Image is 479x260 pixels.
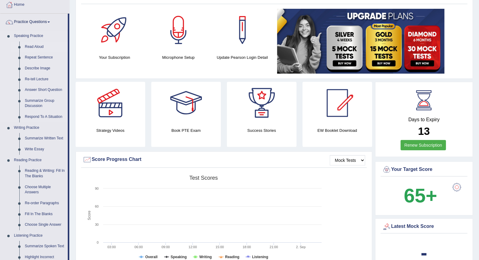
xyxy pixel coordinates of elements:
[22,144,68,155] a: Write Essay
[22,165,68,182] a: Reading & Writing: Fill In The Blanks
[145,255,158,259] tspan: Overall
[87,211,91,220] tspan: Score
[189,245,197,249] text: 12:00
[189,175,218,181] tspan: Test scores
[162,245,170,249] text: 09:00
[134,245,143,249] text: 06:00
[401,140,446,150] a: Renew Subscription
[83,155,365,164] div: Score Progress Chart
[243,245,251,249] text: 18:00
[199,255,212,259] tspan: Writing
[303,127,372,134] h4: EW Booklet Download
[22,209,68,220] a: Fill In The Blanks
[22,241,68,252] a: Summarize Spoken Text
[0,14,68,29] a: Practice Questions
[22,74,68,85] a: Re-tell Lecture
[11,122,68,133] a: Writing Practice
[151,127,221,134] h4: Book PTE Exam
[22,198,68,209] a: Re-order Paragraphs
[22,95,68,112] a: Summarize Group Discussion
[11,230,68,241] a: Listening Practice
[22,52,68,63] a: Repeat Sentence
[418,125,430,137] b: 13
[213,54,271,61] h4: Update Pearson Login Detail
[216,245,224,249] text: 15:00
[270,245,278,249] text: 21:00
[227,127,297,134] h4: Success Stories
[252,255,268,259] tspan: Listening
[382,165,466,174] div: Your Target Score
[22,85,68,95] a: Answer Short Question
[22,182,68,198] a: Choose Multiple Answers
[95,205,99,208] text: 60
[296,245,306,249] tspan: 2. Sep
[107,245,116,249] text: 03:00
[382,222,466,231] div: Latest Mock Score
[95,223,99,226] text: 30
[11,155,68,166] a: Reading Practice
[86,54,143,61] h4: Your Subscription
[149,54,207,61] h4: Microphone Setup
[95,187,99,190] text: 90
[277,9,445,74] img: small5.jpg
[22,112,68,122] a: Respond To A Situation
[404,185,437,207] b: 65+
[171,255,187,259] tspan: Speaking
[22,219,68,230] a: Choose Single Answer
[225,255,239,259] tspan: Reading
[382,117,466,122] h4: Days to Expiry
[22,42,68,52] a: Read Aloud
[22,133,68,144] a: Summarize Written Text
[11,31,68,42] a: Speaking Practice
[97,241,99,244] text: 0
[76,127,145,134] h4: Strategy Videos
[22,63,68,74] a: Describe Image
